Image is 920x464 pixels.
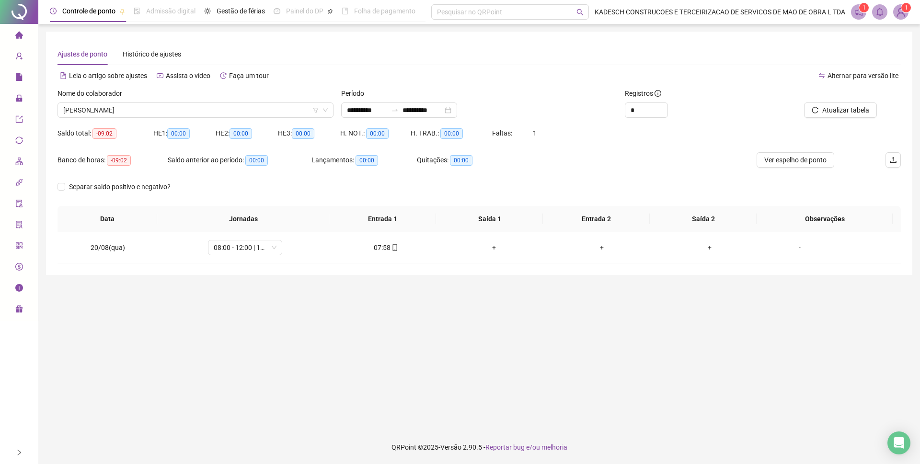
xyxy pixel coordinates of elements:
[15,301,23,320] span: gift
[63,103,328,117] span: IVANI MARIA DE CARVALHO
[15,132,23,151] span: sync
[57,128,153,139] div: Saldo total:
[157,72,163,79] span: youtube
[492,129,514,137] span: Faltas:
[341,88,370,99] label: Período
[214,240,276,255] span: 08:00 - 12:00 | 13:00 - 18:00
[818,72,825,79] span: swap
[354,7,415,15] span: Folha de pagamento
[543,206,650,232] th: Entrada 2
[329,206,436,232] th: Entrada 1
[340,242,432,253] div: 07:58
[905,4,908,11] span: 1
[655,90,661,97] span: info-circle
[356,155,378,166] span: 00:00
[625,88,661,99] span: Registros
[322,107,328,113] span: down
[57,88,128,99] label: Nome do colaborador
[123,50,181,58] span: Histórico de ajustes
[91,244,125,251] span: 20/08(qua)
[327,9,333,14] span: pushpin
[901,3,911,12] sup: Atualize o seu contato no menu Meus Dados
[15,90,23,109] span: lock
[65,181,174,192] span: Separar saldo positivo e negativo?
[153,128,216,139] div: HE 1:
[204,8,211,14] span: sun
[576,9,584,16] span: search
[245,155,268,166] span: 00:00
[69,72,147,79] span: Leia o artigo sobre ajustes
[391,106,399,114] span: swap-right
[278,128,340,139] div: HE 3:
[771,242,828,253] div: -
[50,8,57,14] span: clock-circle
[15,280,23,299] span: info-circle
[889,156,897,164] span: upload
[436,206,543,232] th: Saída 1
[92,128,116,139] span: -09:02
[229,72,269,79] span: Faça um tour
[764,214,885,224] span: Observações
[450,155,472,166] span: 00:00
[15,111,23,130] span: export
[485,443,567,451] span: Reportar bug e/ou melhoria
[894,5,908,19] img: 85901
[533,129,537,137] span: 1
[286,7,323,15] span: Painel do DP
[16,449,23,456] span: right
[15,216,23,236] span: solution
[828,72,898,79] span: Alternar para versão lite
[134,8,140,14] span: file-done
[757,152,834,168] button: Ver espelho de ponto
[804,102,877,118] button: Atualizar tabela
[411,128,492,139] div: H. TRAB.:
[340,128,411,139] div: H. NOT.:
[311,155,417,166] div: Lançamentos:
[440,128,463,139] span: 00:00
[862,4,866,11] span: 1
[119,9,125,14] span: pushpin
[663,242,756,253] div: +
[595,7,845,17] span: KADESCH CONSTRUCOES E TERCEIRIZACAO DE SERVICOS DE MAO DE OBRA L TDA
[757,206,893,232] th: Observações
[391,106,399,114] span: to
[168,155,311,166] div: Saldo anterior ao período:
[366,128,389,139] span: 00:00
[440,443,461,451] span: Versão
[555,242,648,253] div: +
[230,128,252,139] span: 00:00
[216,128,278,139] div: HE 2:
[15,174,23,193] span: api
[854,8,863,16] span: notification
[166,72,210,79] span: Assista o vídeo
[217,7,265,15] span: Gestão de férias
[887,431,910,454] div: Open Intercom Messenger
[448,242,540,253] div: +
[15,48,23,67] span: user-add
[15,238,23,257] span: qrcode
[146,7,195,15] span: Admissão digital
[60,72,67,79] span: file-text
[822,105,869,115] span: Atualizar tabela
[15,195,23,215] span: audit
[107,155,131,166] span: -09:02
[15,259,23,278] span: dollar
[38,430,920,464] footer: QRPoint © 2025 - 2.90.5 -
[313,107,319,113] span: filter
[274,8,280,14] span: dashboard
[57,155,168,166] div: Banco de horas:
[875,8,884,16] span: bell
[15,153,23,172] span: apartment
[812,107,818,113] span: reload
[342,8,348,14] span: book
[292,128,314,139] span: 00:00
[157,206,329,232] th: Jornadas
[57,206,157,232] th: Data
[391,244,398,251] span: mobile
[417,155,513,166] div: Quitações:
[764,155,827,165] span: Ver espelho de ponto
[57,50,107,58] span: Ajustes de ponto
[859,3,869,12] sup: 1
[220,72,227,79] span: history
[62,7,115,15] span: Controle de ponto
